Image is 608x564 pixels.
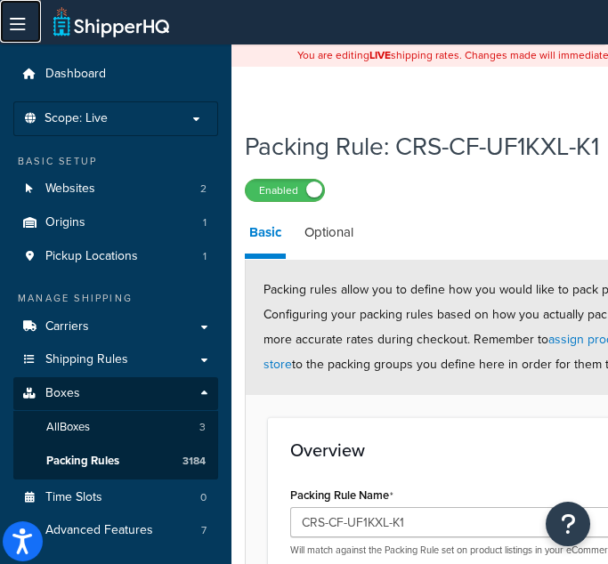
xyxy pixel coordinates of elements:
[203,249,207,264] span: 1
[45,386,80,401] span: Boxes
[13,310,218,343] a: Carriers
[45,111,108,126] span: Scope: Live
[46,454,119,469] span: Packing Rules
[245,211,286,259] a: Basic
[13,481,218,514] a: Time Slots0
[13,514,218,547] li: Advanced Features
[200,181,207,197] span: 2
[13,445,218,478] li: Packing Rules
[45,67,106,82] span: Dashboard
[45,249,138,264] span: Pickup Locations
[13,377,218,479] li: Boxes
[290,488,393,503] label: Packing Rule Name
[13,240,218,273] li: Pickup Locations
[45,181,95,197] span: Websites
[13,206,218,239] a: Origins1
[300,211,358,254] a: Optional
[182,454,206,469] span: 3184
[45,352,128,367] span: Shipping Rules
[13,343,218,376] a: Shipping Rules
[13,481,218,514] li: Time Slots
[203,215,207,230] span: 1
[13,206,218,239] li: Origins
[13,291,218,306] div: Manage Shipping
[546,502,590,546] button: Open Resource Center
[13,377,218,410] a: Boxes
[369,47,391,63] b: LIVE
[13,173,218,205] li: Websites
[13,445,218,478] a: Packing Rules3184
[13,154,218,169] div: Basic Setup
[45,319,89,334] span: Carriers
[13,240,218,273] a: Pickup Locations1
[13,173,218,205] a: Websites2
[13,514,218,547] a: Advanced Features7
[13,411,218,444] a: AllBoxes3
[45,215,85,230] span: Origins
[45,523,153,538] span: Advanced Features
[13,58,218,91] a: Dashboard
[199,420,206,435] span: 3
[45,490,102,505] span: Time Slots
[246,180,324,201] label: Enabled
[201,523,207,538] span: 7
[200,490,207,505] span: 0
[46,420,90,435] span: All Boxes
